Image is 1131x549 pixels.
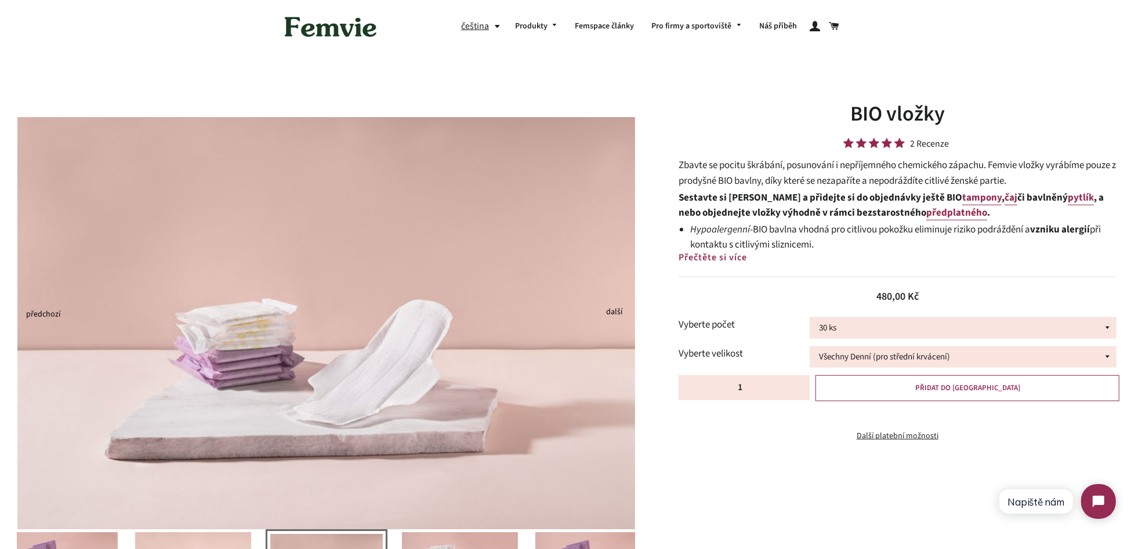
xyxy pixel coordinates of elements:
[1005,191,1017,205] a: čaj
[988,474,1126,529] iframe: Tidio Chat
[690,222,1116,253] li: BIO bavlna vhodná pro citlivou pokožku eliminuje riziko podráždění a při kontaktu s citlivými sli...
[1030,223,1090,237] strong: vzniku alergií
[679,191,1104,221] strong: Sestavte si [PERSON_NAME] a přidejte si do objednávky ještě BIO , či bavlněný , a nebo objednejte...
[26,314,32,317] button: Previous
[926,206,987,220] a: předplatného
[876,289,919,304] span: 480,00 Kč
[566,12,643,42] a: Femspace články
[461,19,506,34] button: čeština
[643,12,751,42] a: Pro firmy a sportoviště
[751,12,806,42] a: Náš příběh
[910,140,949,148] div: 2 Recenze
[679,346,810,362] label: Vyberte velikost
[679,158,1116,188] span: Zbavte se pocitu škrábání, posunování i nepříjemného chemického zápachu. Femvie vložky vyrábíme p...
[679,251,747,264] span: Přečtěte si více
[690,223,750,237] em: Hypoalergenní
[915,383,1020,393] span: PŘIDAT DO [GEOGRAPHIC_DATA]
[815,375,1119,401] button: PŘIDAT DO [GEOGRAPHIC_DATA]
[962,191,1002,205] a: tampony
[506,12,567,42] a: Produkty
[690,223,753,237] span: -
[679,100,1116,129] h1: BIO vložky
[606,312,612,314] button: Next
[1068,191,1094,205] a: pytlík
[278,9,383,45] img: Femvie
[679,430,1116,443] a: Další platební možnosti
[17,117,635,529] img: TER06110_nahled_524fe1a8-a451-4469-b324-04e95c820d41_800x.jpg
[679,317,810,333] label: Vyberte počet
